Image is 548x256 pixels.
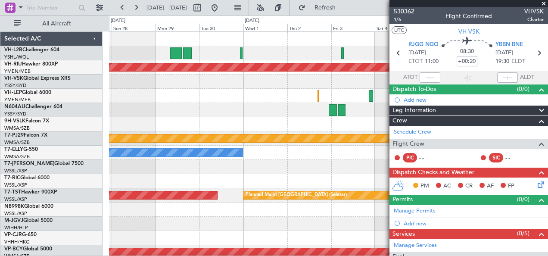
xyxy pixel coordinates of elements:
span: Services [392,229,415,239]
button: UTC [392,26,407,34]
a: T7-[PERSON_NAME]Global 7500 [4,161,84,166]
span: (0/0) [517,195,529,204]
span: T7-TST [4,190,21,195]
a: N604AUChallenger 604 [4,104,62,109]
input: Trip Number [26,1,76,14]
span: 19:30 [495,57,509,66]
span: (0/5) [517,229,529,238]
div: Thu 2 [287,24,331,31]
span: VH-LEP [4,90,22,95]
span: AF [487,182,494,190]
span: VH-VSK [4,76,23,81]
div: SIC [489,153,503,162]
a: WMSA/SZB [4,139,30,146]
span: ELDT [511,57,525,66]
div: PIC [403,153,417,162]
span: VH-RIU [4,62,22,67]
a: VH-LEPGlobal 6000 [4,90,51,95]
a: VH-L2BChallenger 604 [4,47,59,53]
span: T7-[PERSON_NAME] [4,161,54,166]
a: M-JGVJGlobal 5000 [4,218,53,223]
span: Crew [392,116,407,126]
span: PM [420,182,429,190]
a: YSSY/SYD [4,111,26,117]
span: Permits [392,195,413,205]
span: [DATE] [495,49,513,57]
div: Add new [404,220,544,227]
a: VP-CJRG-650 [4,232,37,237]
a: Manage Services [394,241,437,250]
input: --:-- [420,72,440,83]
span: N604AU [4,104,25,109]
span: 1/6 [394,16,414,23]
span: Refresh [307,5,343,11]
a: N8998KGlobal 6000 [4,204,53,209]
a: WSSL/XSP [4,182,27,188]
button: Refresh [294,1,346,15]
a: YSHL/WOL [4,54,29,60]
span: ATOT [403,73,417,82]
div: [DATE] [245,17,259,25]
a: WSSL/XSP [4,196,27,203]
a: Manage Permits [394,207,436,215]
span: T7-ELLY [4,147,23,152]
span: Dispatch Checks and Weather [392,168,474,178]
span: VH-L2B [4,47,22,53]
span: VP-BCY [4,247,23,252]
a: 9H-VSLKFalcon 7X [4,119,49,124]
a: YSSY/SYD [4,82,26,89]
a: WSSL/XSP [4,168,27,174]
div: [DATE] [111,17,125,25]
a: T7-ELLYG-550 [4,147,38,152]
span: Dispatch To-Dos [392,84,436,94]
span: VHVSK [524,7,544,16]
span: VP-CJR [4,232,22,237]
span: RJGG NGO [408,41,439,49]
div: Fri 3 [331,24,375,31]
span: CR [465,182,473,190]
div: - - [505,154,525,162]
span: YBBN BNE [495,41,523,49]
span: 530362 [394,7,414,16]
span: ALDT [520,73,534,82]
a: T7-TSTHawker 900XP [4,190,57,195]
span: FP [508,182,514,190]
span: All Aircraft [22,21,91,27]
span: 9H-VSLK [4,119,25,124]
span: M-JGVJ [4,218,23,223]
div: Planned Maint [GEOGRAPHIC_DATA] (Seletar) [246,189,347,202]
a: WMSA/SZB [4,153,30,160]
a: VH-VSKGlobal Express XRS [4,76,71,81]
div: Mon 29 [156,24,199,31]
a: YMEN/MEB [4,97,31,103]
span: T7-PJ29 [4,133,24,138]
button: All Aircraft [9,17,93,31]
a: Schedule Crew [394,128,431,137]
span: 11:00 [425,57,439,66]
span: N8998K [4,204,24,209]
a: WMSA/SZB [4,125,30,131]
a: WSSL/XSP [4,210,27,217]
span: Flight Crew [392,139,424,149]
a: WIHH/HLP [4,225,28,231]
span: Charter [524,16,544,23]
span: [DATE] [408,49,426,57]
a: VHHH/HKG [4,239,30,245]
div: Sun 28 [112,24,156,31]
div: Tue 30 [199,24,243,31]
div: Flight Confirmed [445,12,492,21]
a: T7-PJ29Falcon 7X [4,133,47,138]
div: Wed 1 [243,24,287,31]
a: T7-RICGlobal 6000 [4,175,50,181]
div: - - [419,154,439,162]
span: Leg Information [392,106,436,116]
span: AC [443,182,451,190]
span: T7-RIC [4,175,20,181]
span: 08:30 [460,47,474,56]
a: VH-RIUHawker 800XP [4,62,58,67]
span: VH-VSK [458,27,479,36]
a: VP-BCYGlobal 5000 [4,247,52,252]
span: (0/0) [517,84,529,94]
div: Sat 4 [375,24,419,31]
a: YMEN/MEB [4,68,31,75]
